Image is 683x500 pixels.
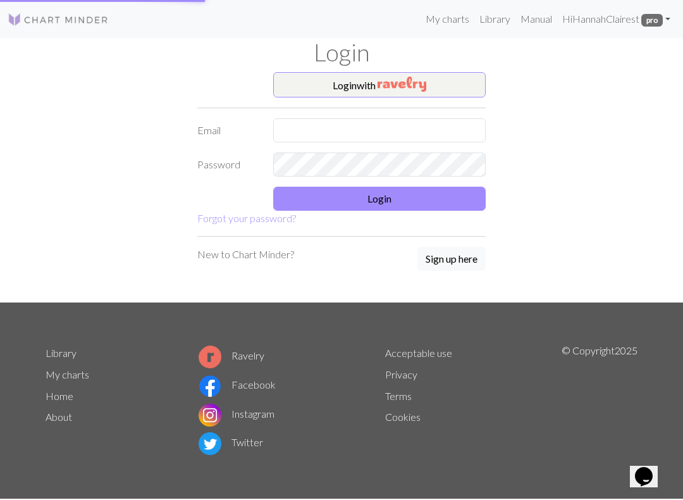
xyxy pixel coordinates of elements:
[46,368,89,380] a: My charts
[515,6,557,32] a: Manual
[421,6,474,32] a: My charts
[385,347,452,359] a: Acceptable use
[8,12,109,27] img: Logo
[190,153,266,177] label: Password
[199,349,264,361] a: Ravelry
[199,436,263,448] a: Twitter
[199,346,221,368] img: Ravelry logo
[630,449,670,487] iframe: chat widget
[38,38,645,67] h1: Login
[199,375,221,397] img: Facebook logo
[385,368,417,380] a: Privacy
[46,390,73,402] a: Home
[199,408,274,420] a: Instagram
[385,390,412,402] a: Terms
[562,343,637,458] p: © Copyright 2025
[199,378,276,391] a: Facebook
[641,14,663,27] span: pro
[46,411,72,423] a: About
[474,6,515,32] a: Library
[378,77,426,92] img: Ravelry
[190,118,266,142] label: Email
[417,247,486,272] a: Sign up here
[199,432,221,455] img: Twitter logo
[197,247,294,262] p: New to Chart Minder?
[199,404,221,427] img: Instagram logo
[385,411,421,423] a: Cookies
[273,187,486,211] button: Login
[273,72,486,97] button: Loginwith
[46,347,77,359] a: Library
[197,212,296,224] a: Forgot your password?
[557,6,675,32] a: HiHannahClairest pro
[417,247,486,271] button: Sign up here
